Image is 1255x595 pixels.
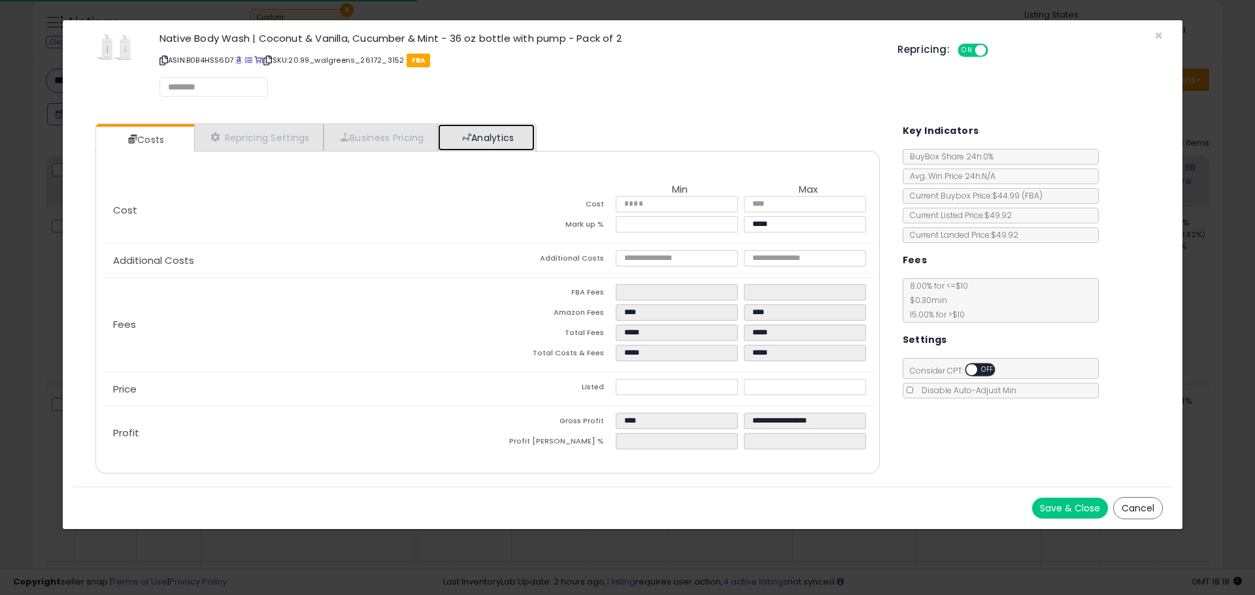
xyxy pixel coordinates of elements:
[903,280,968,320] span: 8.00 % for <= $10
[488,250,616,270] td: Additional Costs
[194,124,324,151] a: Repricing Settings
[103,205,488,216] p: Cost
[903,170,996,182] span: Avg. Win Price 24h: N/A
[407,54,431,67] span: FBA
[324,124,438,151] a: Business Pricing
[1154,26,1163,45] span: ×
[897,44,950,55] h5: Repricing:
[254,55,261,65] a: Your listing only
[488,304,616,325] td: Amazon Fees
[616,184,744,196] th: Min
[903,252,928,268] h5: Fees
[744,184,872,196] th: Max
[915,385,1016,396] span: Disable Auto-Adjust Min
[903,210,1012,221] span: Current Listed Price: $49.92
[488,433,616,453] td: Profit [PERSON_NAME] %
[103,255,488,266] p: Additional Costs
[488,379,616,399] td: Listed
[97,33,136,61] img: 215v1W4CchL._SL60_.jpg
[903,332,947,348] h5: Settings
[488,345,616,365] td: Total Costs & Fees
[1022,190,1043,201] span: ( FBA )
[159,50,878,71] p: ASIN: B0B4HSS6D7 | SKU: 20.99_walgreens_26172_3152
[992,190,1043,201] span: $44.99
[488,325,616,345] td: Total Fees
[488,196,616,216] td: Cost
[1032,498,1108,519] button: Save & Close
[488,284,616,304] td: FBA Fees
[438,124,535,151] a: Analytics
[903,295,947,306] span: $0.30 min
[245,55,252,65] a: All offer listings
[977,364,998,376] span: OFF
[103,428,488,438] p: Profit
[96,127,193,153] a: Costs
[986,45,1007,56] span: OFF
[235,55,243,65] a: BuyBox page
[488,413,616,433] td: Gross Profit
[903,365,1012,376] span: Consider CPT:
[959,45,975,56] span: ON
[159,33,878,43] h3: Native Body Wash | Coconut & Vanilla, Cucumber & Mint - 36 oz bottle with pump - Pack of 2
[103,319,488,330] p: Fees
[903,190,1043,201] span: Current Buybox Price:
[903,229,1018,240] span: Current Landed Price: $49.92
[488,216,616,236] td: Mark up %
[1113,497,1163,519] button: Cancel
[903,123,979,139] h5: Key Indicators
[903,151,994,162] span: BuyBox Share 24h: 0%
[903,309,965,320] span: 15.00 % for > $10
[103,384,488,394] p: Price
